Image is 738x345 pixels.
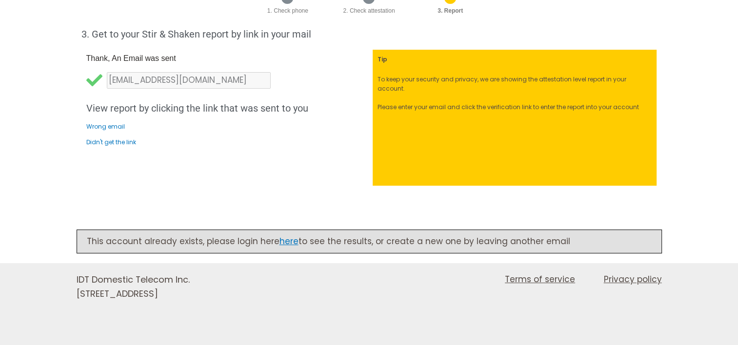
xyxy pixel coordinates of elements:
nav: Site Navigation [381,273,662,286]
h6: 3. Report [415,8,486,14]
h6: 2. Check attestation [333,8,405,14]
h2: View report by clicking the link that was sent to you [86,102,368,114]
a: here [279,235,299,247]
h2: 3. Get to your Stir & Shaken report by link in your mail [81,28,657,40]
a: Terms of service [480,273,579,286]
a: Wrong email [86,122,125,131]
p: Didn't get the link [86,139,368,145]
a: Privacy policy [579,273,662,286]
div: This account already exists, please login here to see the results, or create a new one by leaving... [77,230,662,253]
aside: Footer Widget 1 [77,273,357,330]
span: [STREET_ADDRESS] [77,287,158,300]
h6: 1. Check phone [252,8,324,14]
span: IDT Domestic Telecom Inc. [77,273,190,286]
strong: Tip [378,55,387,63]
h3: Thank, An Email was sent [86,55,368,62]
p: To keep your security and privacy, we are showing the attestation level report in your account. P... [378,75,652,112]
